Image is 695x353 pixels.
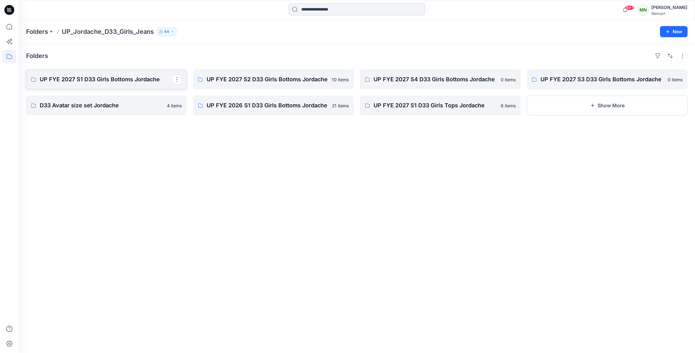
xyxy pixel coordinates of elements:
[156,27,177,36] button: 44
[40,101,163,110] p: D33 Avatar size set Jordache
[193,96,354,115] a: UP FYE 2026 S1 D33 Girls Bottoms Jordache21 items
[651,4,687,11] div: [PERSON_NAME]
[527,96,688,115] button: Show More
[26,96,187,115] a: D33 Avatar size set Jordache4 items
[668,76,683,83] p: 0 items
[164,28,169,35] p: 44
[625,5,634,10] span: 99+
[360,96,521,115] a: UP FYE 2027 S1 D33 Girls Tops Jordache6 items
[40,75,172,84] p: UP FYE 2027 S1 D33 Girls Bottoms Jordache
[62,27,154,36] p: UP_Jordache_D33_Girls_Jeans
[651,11,687,16] div: Walmart
[660,26,688,37] button: New
[167,102,182,109] p: 4 items
[26,69,187,89] a: UP FYE 2027 S1 D33 Girls Bottoms Jordache
[26,27,48,36] a: Folders
[193,69,354,89] a: UP FYE 2027 S2 D33 Girls Bottoms Jordache10 items
[501,102,516,109] p: 6 items
[207,101,328,110] p: UP FYE 2026 S1 D33 Girls Bottoms Jordache
[501,76,516,83] p: 0 items
[332,76,349,83] p: 10 items
[360,69,521,89] a: UP FYE 2027 S4 D33 Girls Bottoms Jordache0 items
[374,75,497,84] p: UP FYE 2027 S4 D33 Girls Bottoms Jordache
[540,75,664,84] p: UP FYE 2027 S3 D33 Girls Bottoms Jordache
[527,69,688,89] a: UP FYE 2027 S3 D33 Girls Bottoms Jordache0 items
[26,52,48,60] h4: Folders
[332,102,349,109] p: 21 items
[207,75,328,84] p: UP FYE 2027 S2 D33 Girls Bottoms Jordache
[374,101,497,110] p: UP FYE 2027 S1 D33 Girls Tops Jordache
[638,4,649,16] div: MN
